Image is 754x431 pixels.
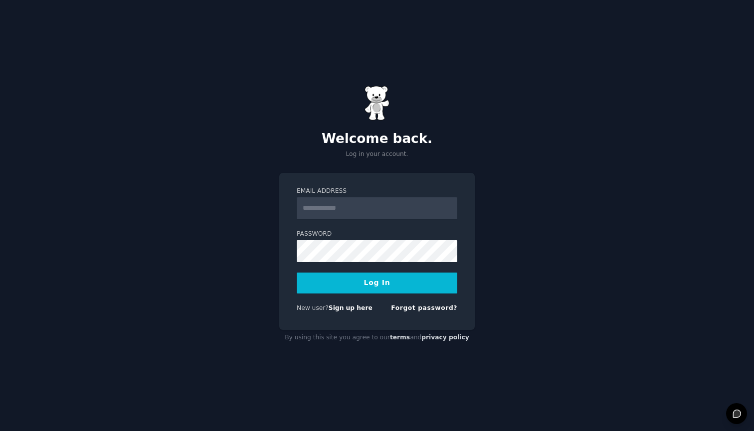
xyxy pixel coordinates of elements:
span: New user? [297,304,329,311]
label: Email Address [297,187,457,196]
p: Log in your account. [279,150,475,159]
a: privacy policy [421,334,469,341]
h2: Welcome back. [279,131,475,147]
img: Gummy Bear [365,86,389,121]
label: Password [297,230,457,239]
a: Forgot password? [391,304,457,311]
div: By using this site you agree to our and [279,330,475,346]
a: Sign up here [329,304,373,311]
button: Log In [297,273,457,293]
a: terms [390,334,410,341]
